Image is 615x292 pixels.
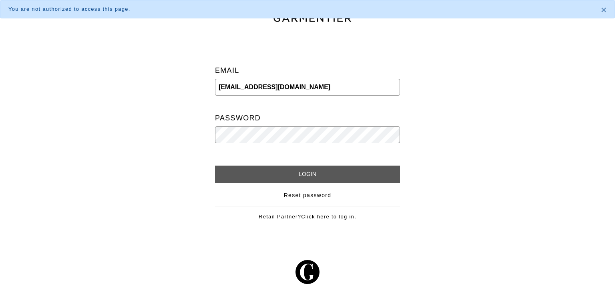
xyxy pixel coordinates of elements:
[295,260,320,284] img: g-602364139e5867ba59c769ce4266a9601a3871a1516a6a4c3533f4bc45e69684.svg
[8,5,589,13] div: You are not authorized to access this page.
[215,110,261,126] label: Password
[215,206,400,221] div: Retail Partner?
[601,4,607,15] span: ×
[215,62,239,79] label: Email
[215,166,400,183] input: Login
[284,191,332,200] a: Reset password
[301,214,356,220] a: Click here to log in.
